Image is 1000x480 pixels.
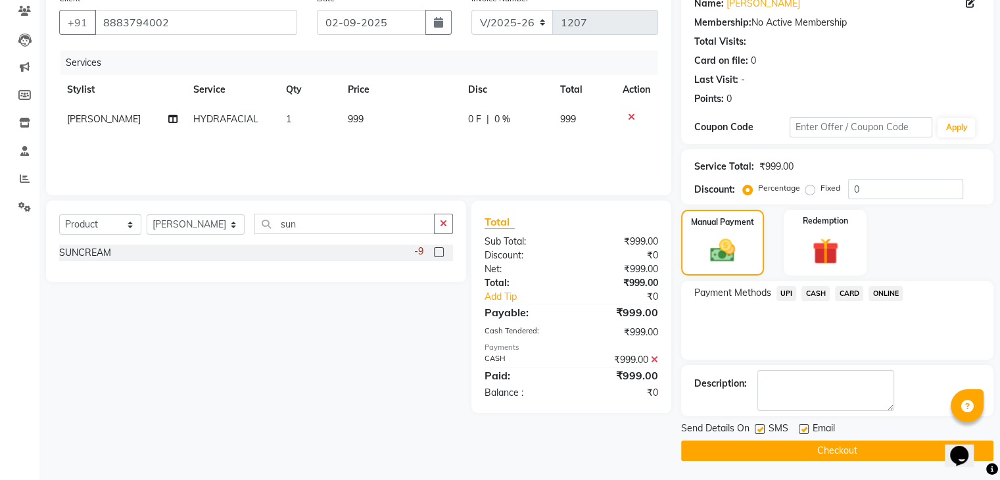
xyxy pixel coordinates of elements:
label: Manual Payment [691,216,754,228]
th: Action [615,75,658,105]
button: Apply [938,118,975,137]
img: _cash.svg [702,236,743,265]
span: [PERSON_NAME] [67,113,141,125]
span: 0 % [494,112,510,126]
div: Paid: [475,368,571,383]
span: | [487,112,489,126]
button: +91 [59,10,96,35]
th: Stylist [59,75,185,105]
label: Fixed [821,182,840,194]
input: Enter Offer / Coupon Code [790,117,933,137]
th: Price [340,75,460,105]
div: ₹0 [587,290,667,304]
div: ₹0 [571,386,668,400]
span: Payment Methods [694,286,771,300]
div: Payable: [475,304,571,320]
div: No Active Membership [694,16,980,30]
span: Total [485,215,515,229]
label: Redemption [803,215,848,227]
th: Service [185,75,278,105]
iframe: chat widget [945,427,987,467]
div: 0 [726,92,732,106]
div: ₹999.00 [571,325,668,339]
div: Cash Tendered: [475,325,571,339]
div: Discount: [475,249,571,262]
th: Disc [460,75,552,105]
span: 999 [348,113,364,125]
div: Coupon Code [694,120,790,134]
div: Balance : [475,386,571,400]
span: ONLINE [869,286,903,301]
div: Service Total: [694,160,754,174]
div: Description: [694,377,747,391]
div: ₹0 [571,249,668,262]
div: Payments [485,342,658,353]
div: ₹999.00 [571,276,668,290]
span: SMS [769,421,788,438]
div: Membership: [694,16,751,30]
div: Services [60,51,668,75]
button: Checkout [681,441,993,461]
input: Search by Name/Mobile/Email/Code [95,10,297,35]
div: Card on file: [694,54,748,68]
div: ₹999.00 [571,262,668,276]
div: ₹999.00 [571,235,668,249]
div: CASH [475,353,571,367]
span: 0 F [468,112,481,126]
label: Percentage [758,182,800,194]
span: CARD [835,286,863,301]
div: 0 [751,54,756,68]
div: Discount: [694,183,735,197]
div: Points: [694,92,724,106]
a: Add Tip [475,290,587,304]
div: Total: [475,276,571,290]
div: Last Visit: [694,73,738,87]
span: 1 [286,113,291,125]
img: _gift.svg [804,235,847,268]
th: Qty [278,75,340,105]
div: SUNCREAM [59,246,111,260]
div: Sub Total: [475,235,571,249]
div: Net: [475,262,571,276]
div: ₹999.00 [759,160,794,174]
span: -9 [414,245,423,258]
input: Search or Scan [254,214,434,234]
div: Total Visits: [694,35,746,49]
div: - [741,73,745,87]
span: UPI [776,286,797,301]
span: HYDRAFACIAL [193,113,258,125]
span: CASH [801,286,830,301]
span: Email [813,421,835,438]
div: ₹999.00 [571,304,668,320]
span: 999 [560,113,576,125]
div: ₹999.00 [571,353,668,367]
div: ₹999.00 [571,368,668,383]
span: Send Details On [681,421,750,438]
th: Total [552,75,615,105]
